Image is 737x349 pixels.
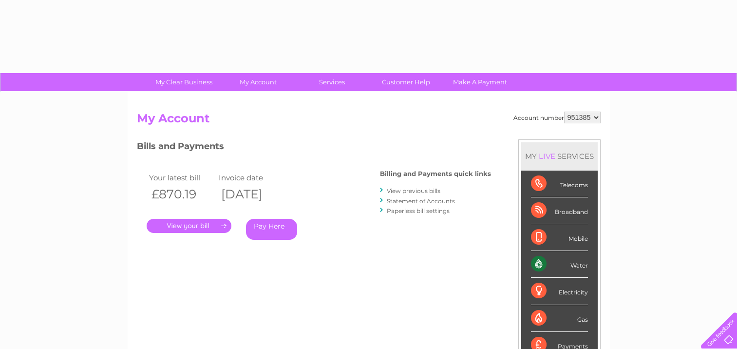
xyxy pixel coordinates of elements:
div: Gas [531,305,588,332]
div: Account number [513,112,601,123]
div: LIVE [537,152,557,161]
div: Water [531,251,588,278]
a: My Account [218,73,298,91]
a: My Clear Business [144,73,224,91]
a: Services [292,73,372,91]
a: Paperless bill settings [387,207,450,214]
h4: Billing and Payments quick links [380,170,491,177]
a: Make A Payment [440,73,520,91]
a: Statement of Accounts [387,197,455,205]
h2: My Account [137,112,601,130]
th: [DATE] [216,184,286,204]
a: View previous bills [387,187,440,194]
div: Mobile [531,224,588,251]
div: Electricity [531,278,588,305]
div: Telecoms [531,171,588,197]
h3: Bills and Payments [137,139,491,156]
td: Your latest bill [147,171,217,184]
a: Customer Help [366,73,446,91]
td: Invoice date [216,171,286,184]
div: MY SERVICES [521,142,598,170]
a: . [147,219,231,233]
a: Pay Here [246,219,297,240]
div: Broadband [531,197,588,224]
th: £870.19 [147,184,217,204]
